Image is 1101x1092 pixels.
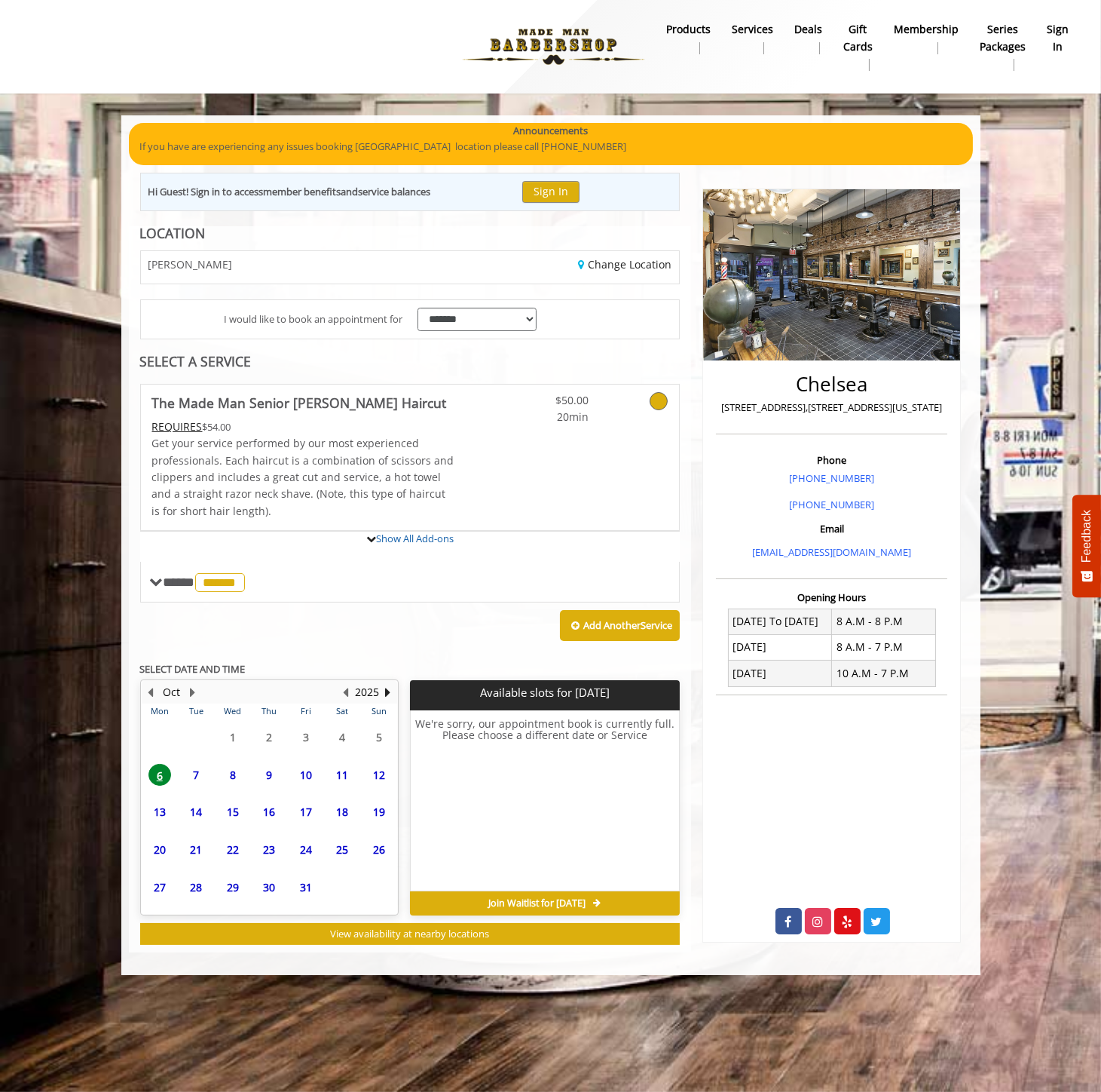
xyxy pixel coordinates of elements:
[368,764,390,786] span: 12
[148,184,431,200] div: Hi Guest! Sign in to access and
[295,876,317,898] span: 31
[1080,510,1093,563] span: Feedback
[331,839,353,860] span: 25
[178,793,214,831] td: Select day14
[832,661,936,686] td: 10 A.M - 7 P.M
[142,868,178,906] td: Select day27
[488,897,586,909] span: Join Waitlist for [DATE]
[969,19,1036,75] a: Series packagesSeries packages
[656,19,721,58] a: Productsproducts
[178,868,214,906] td: Select day28
[142,756,178,793] td: Select day6
[222,764,244,786] span: 8
[251,704,287,719] th: Thu
[185,764,207,786] span: 7
[720,373,943,395] h2: Chelsea
[258,876,280,898] span: 30
[331,801,353,823] span: 18
[152,419,203,434] span: This service needs some Advance to be paid before we block your appointment
[832,634,936,660] td: 8 A.M - 7 P.M
[324,793,360,831] td: Select day18
[214,868,250,906] td: Select day29
[185,876,207,898] span: 28
[185,839,207,860] span: 21
[287,756,323,793] td: Select day10
[140,530,680,532] div: The Made Man Senior Barber Haircut Add-onS
[178,756,214,793] td: Select day7
[224,311,402,327] span: I would like to book an appointment for
[214,704,250,719] th: Wed
[287,868,323,906] td: Select day31
[789,498,874,511] a: [PHONE_NUMBER]
[411,718,679,885] h6: We're sorry, our appointment book is currently full. Please choose a different date or Service
[264,185,341,198] b: member benefits
[513,123,588,139] b: Announcements
[214,793,250,831] td: Select day15
[251,868,287,906] td: Select day30
[152,419,455,435] div: $54.00
[140,662,246,676] b: SELECT DATE AND TIME
[163,684,180,701] button: Oct
[360,756,397,793] td: Select day12
[359,185,431,198] b: service balances
[355,684,379,701] button: 2025
[287,793,323,831] td: Select day17
[222,839,244,860] span: 22
[360,831,397,869] td: Select day26
[140,923,680,945] button: View availability at nearby locations
[752,545,911,559] a: [EMAIL_ADDRESS][DOMAIN_NAME]
[883,19,969,58] a: MembershipMembership
[666,21,711,38] b: products
[728,609,832,634] td: [DATE] To [DATE]
[148,839,171,860] span: 20
[360,793,397,831] td: Select day19
[583,618,672,632] b: Add Another Service
[1072,495,1101,597] button: Feedback - Show survey
[148,259,233,270] span: [PERSON_NAME]
[728,661,832,686] td: [DATE]
[140,354,680,369] div: SELECT A SERVICE
[794,21,822,38] b: Deals
[140,139,962,155] p: If you have are experiencing any issues booking [GEOGRAPHIC_DATA] location please call [PHONE_NUM...
[980,21,1026,55] b: Series packages
[360,704,397,719] th: Sun
[340,684,352,701] button: Previous Year
[721,19,784,58] a: ServicesServices
[450,5,657,88] img: Made Man Barbershop logo
[178,831,214,869] td: Select day21
[222,801,244,823] span: 15
[324,831,360,869] td: Select day25
[578,257,671,271] a: Change Location
[894,21,959,38] b: Membership
[330,927,489,940] span: View availability at nearby locations
[376,532,454,545] a: Show All Add-ons
[295,764,317,786] span: 10
[324,756,360,793] td: Select day11
[720,400,943,416] p: [STREET_ADDRESS],[STREET_ADDRESS][US_STATE]
[148,764,171,786] span: 6
[148,876,171,898] span: 27
[152,392,447,413] b: The Made Man Senior [PERSON_NAME] Haircut
[522,181,580,203] button: Sign In
[287,831,323,869] td: Select day24
[843,21,873,55] b: gift cards
[148,801,171,823] span: 13
[833,19,883,75] a: Gift cardsgift cards
[222,876,244,898] span: 29
[500,409,589,425] span: 20min
[152,435,455,520] p: Get your service performed by our most experienced professionals. Each haircut is a combination o...
[251,831,287,869] td: Select day23
[187,684,199,701] button: Next Month
[258,801,280,823] span: 16
[258,839,280,860] span: 23
[142,793,178,831] td: Select day13
[142,704,178,719] th: Mon
[1036,19,1079,58] a: sign insign in
[251,793,287,831] td: Select day16
[382,684,394,701] button: Next Year
[295,801,317,823] span: 17
[732,21,773,38] b: Services
[416,686,674,699] p: Available slots for [DATE]
[500,392,589,409] span: $50.00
